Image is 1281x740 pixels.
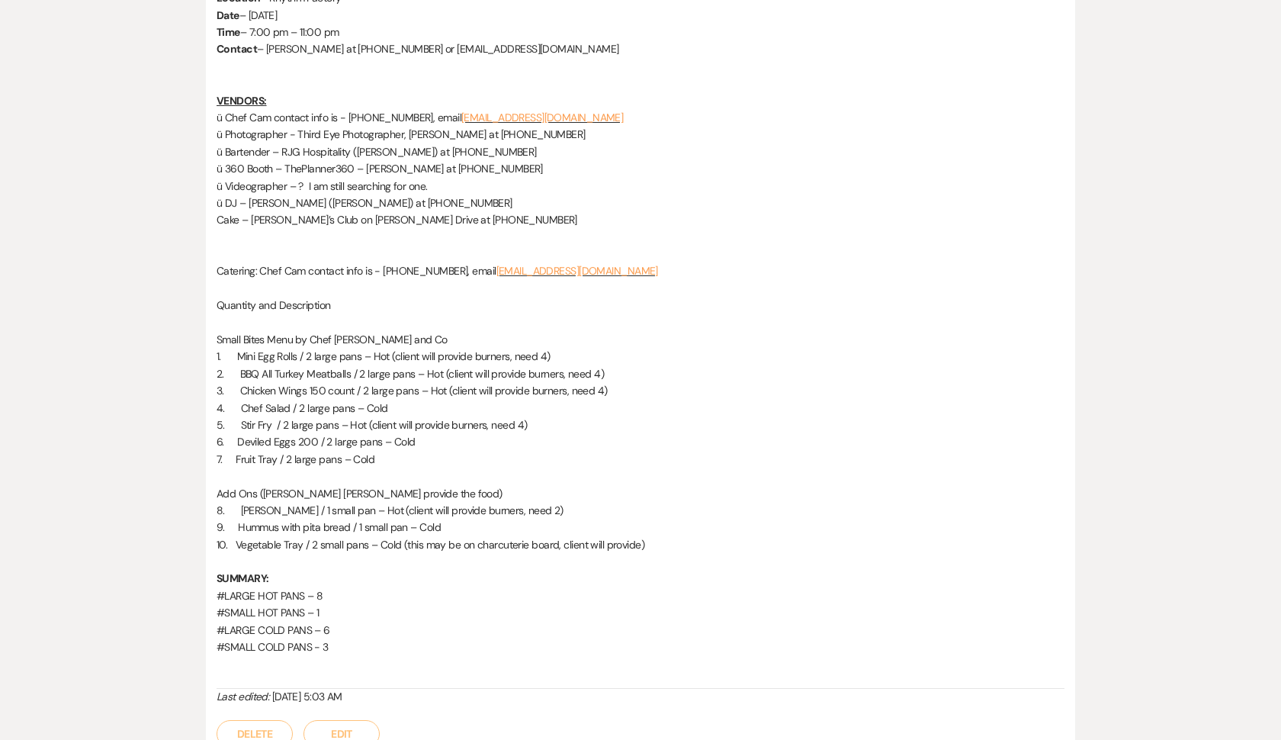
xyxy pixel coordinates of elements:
u: : [264,94,266,108]
span: #SMALL HOT PANS – 1 [217,606,319,619]
span: 1. Mini Egg Rolls / 2 large pans – Hot (client will provide burners, need 4) [217,349,551,363]
strong: Date [217,8,239,22]
span: 5. Stir Fry / 2 large pans – Hot (client will provide burners, need 4) [217,418,527,432]
strong: : [266,571,268,585]
span: Small Bites Menu by Chef [PERSON_NAME] and Co [217,333,448,346]
span: #LARGE COLD PANS – 6 [217,623,330,637]
strong: Time [217,25,240,39]
span: 6. Deviled Eggs 200 / 2 large pans – Cold [217,435,416,449]
p: Catering: Chef Cam contact info is - [PHONE_NUMBER], email [217,262,1064,279]
span: – [DATE] [239,8,278,22]
p: ü Photographer - Third Eye Photographer, [PERSON_NAME] at [PHONE_NUMBER] [217,126,1064,143]
span: 3. Chicken Wings 150 count / 2 large pans – Hot (client will provide burners, need 4) [217,384,608,397]
span: 9. Hummus with pita bread / 1 small pan – Cold [217,520,441,534]
span: 4. Chef Salad / 2 large pans – Cold [217,401,388,415]
span: Quantity and Description [217,298,331,312]
p: ü 360 Booth – ThePlanner360 – [PERSON_NAME] at [PHONE_NUMBER] [217,160,1064,177]
p: ü Videographer – ? I am still searching for one. [217,178,1064,195]
strong: SUMMARY [217,571,266,585]
u: VENDORS [217,94,264,108]
div: [DATE] 5:03 AM [217,689,1064,705]
span: – [PERSON_NAME] at [PHONE_NUMBER] or [EMAIL_ADDRESS][DOMAIN_NAME] [257,42,619,56]
p: ü DJ – [PERSON_NAME] ([PERSON_NAME]) at [PHONE_NUMBER] [217,195,1064,211]
span: – 7:00 pm – 11:00 pm [240,25,339,39]
span: 2. BBQ All Turkey Meatballs / 2 large pans – Hot (client will provide burners, need 4) [217,367,604,381]
strong: Contact [217,42,257,56]
span: 10. Vegetable Tray / 2 small pans – Cold (this may be on charcuterie board, client will provide) [217,538,644,552]
span: #LARGE HOT PANS – 8 [217,589,323,603]
span: 7. Fruit Tray / 2 large pans – Cold [217,452,374,466]
span: Add Ons ([PERSON_NAME] [PERSON_NAME] provide the food) [217,487,502,500]
span: Cake – [PERSON_NAME]’s Club on [PERSON_NAME] Drive at [PHONE_NUMBER] [217,213,577,227]
span: 8. [PERSON_NAME] / 1 small pan – Hot (client will provide burners, need 2) [217,504,563,517]
a: [EMAIL_ADDRESS][DOMAIN_NAME] [461,111,623,124]
i: Last edited: [217,690,269,703]
p: ü Chef Cam contact info is - [PHONE_NUMBER], email [217,109,1064,126]
span: #SMALL COLD PANS - 3 [217,640,329,654]
p: ü Bartender – RJG Hospitality ([PERSON_NAME]) at [PHONE_NUMBER] [217,143,1064,160]
a: [EMAIL_ADDRESS][DOMAIN_NAME] [496,264,658,278]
